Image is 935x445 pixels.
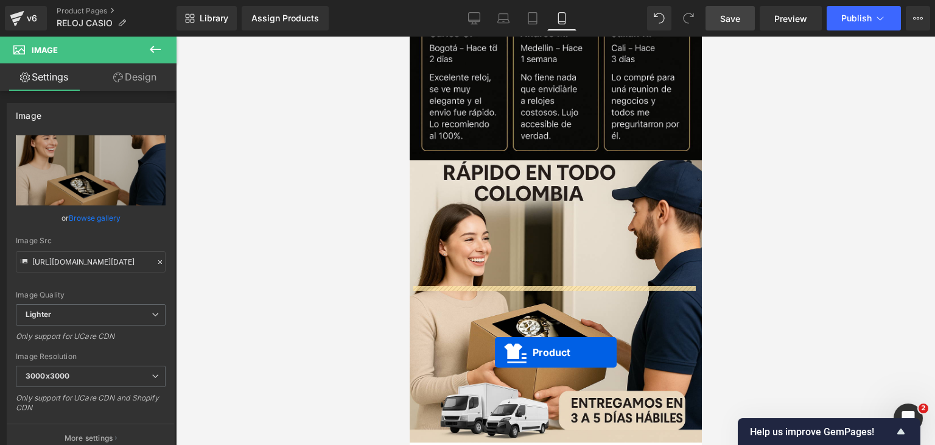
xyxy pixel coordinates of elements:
a: Desktop [460,6,489,30]
div: Only support for UCare CDN and Shopify CDN [16,393,166,421]
b: Lighter [26,310,51,319]
a: Laptop [489,6,518,30]
span: Image [32,45,58,55]
input: Link [16,251,166,272]
button: Undo [647,6,671,30]
span: Publish [841,13,872,23]
button: More [906,6,930,30]
div: Image Src [16,237,166,245]
span: Save [720,12,740,25]
div: Image Quality [16,291,166,299]
div: Image Resolution [16,352,166,361]
a: Tablet [518,6,547,30]
a: Design [91,63,179,91]
iframe: Intercom live chat [894,404,923,433]
a: New Library [177,6,237,30]
div: Only support for UCare CDN [16,332,166,349]
span: Library [200,13,228,24]
span: 2 [919,404,928,413]
div: v6 [24,10,40,26]
b: 3000x3000 [26,371,69,380]
div: Image [16,104,41,121]
a: Browse gallery [69,207,121,229]
span: RELOJ CASIO [57,18,113,28]
a: v6 [5,6,47,30]
div: or [16,212,166,224]
div: Assign Products [251,13,319,23]
a: Mobile [547,6,576,30]
button: Redo [676,6,701,30]
button: Show survey - Help us improve GemPages! [750,424,908,439]
p: More settings [65,433,113,444]
a: Preview [760,6,822,30]
button: Publish [827,6,901,30]
a: Product Pages [57,6,177,16]
span: Preview [774,12,807,25]
span: Help us improve GemPages! [750,426,894,438]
